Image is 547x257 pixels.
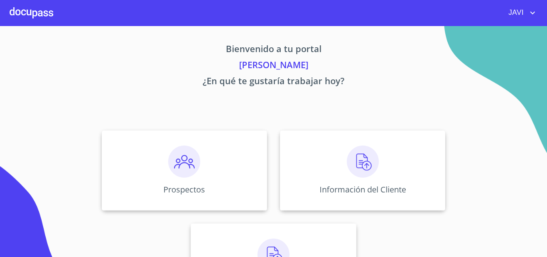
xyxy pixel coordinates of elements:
button: account of current user [503,6,537,19]
img: carga.png [347,146,379,178]
img: prospectos.png [168,146,200,178]
p: ¿En qué te gustaría trabajar hoy? [27,74,520,90]
p: Bienvenido a tu portal [27,42,520,58]
p: Información del Cliente [320,184,406,195]
span: JAVI [503,6,528,19]
p: Prospectos [163,184,205,195]
p: [PERSON_NAME] [27,58,520,74]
